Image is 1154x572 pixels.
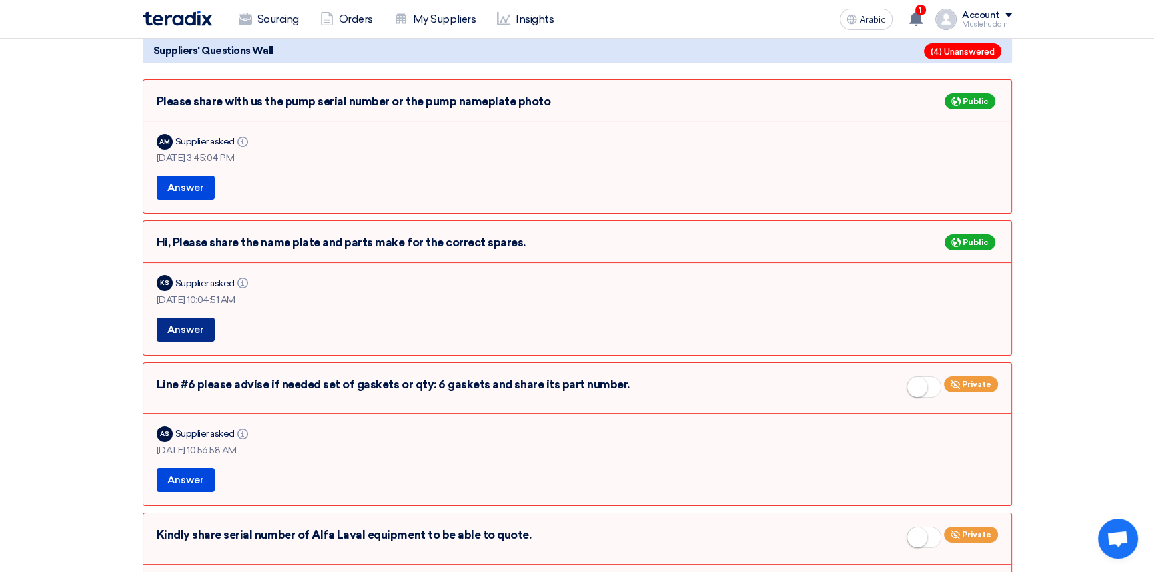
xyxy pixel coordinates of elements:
[962,530,991,539] font: Private
[175,136,235,147] font: Supplier asked
[486,5,564,34] a: Insights
[175,428,235,439] font: Supplier asked
[159,138,169,145] font: AM
[160,279,169,286] font: KS
[175,278,235,289] font: Supplier asked
[919,5,922,15] font: 1
[310,5,384,34] a: Orders
[160,430,169,437] font: AS
[228,5,310,34] a: Sourcing
[167,324,204,336] font: Answer
[962,9,1000,21] font: Account
[153,45,273,57] font: Suppliers' Questions Wall
[962,20,1008,29] font: Muslehuddin
[167,182,204,194] font: Answer
[157,152,235,164] font: [DATE] 3:45:04 PM
[143,11,212,26] img: Teradix logo
[257,13,299,25] font: Sourcing
[935,9,957,30] img: profile_test.png
[931,47,995,57] font: (4) Unanswered
[962,380,991,389] font: Private
[840,9,893,30] button: Arabic
[157,468,215,492] button: Answer
[157,528,532,541] font: Kindly share serial number of Alfa Laval equipment to be able to quote.
[516,13,554,25] font: Insights
[157,318,215,342] button: Answer
[157,176,215,200] button: Answer
[963,97,989,106] font: Public
[157,294,235,306] font: [DATE] 10:04:51 AM
[1098,519,1138,559] a: Open chat
[413,13,476,25] font: My Suppliers
[157,378,630,391] font: Line #6 please advise if needed set of gaskets or qty: 6 gaskets and share its part number.
[167,474,204,486] font: Answer
[157,445,237,456] font: [DATE] 10:56:58 AM
[339,13,373,25] font: Orders
[963,238,989,247] font: Public
[157,95,551,108] font: Please share with us the pump serial number or the pump nameplate photo
[157,236,526,249] font: Hi, Please share the name plate and parts make for the correct spares.
[384,5,486,34] a: My Suppliers
[860,14,886,25] font: Arabic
